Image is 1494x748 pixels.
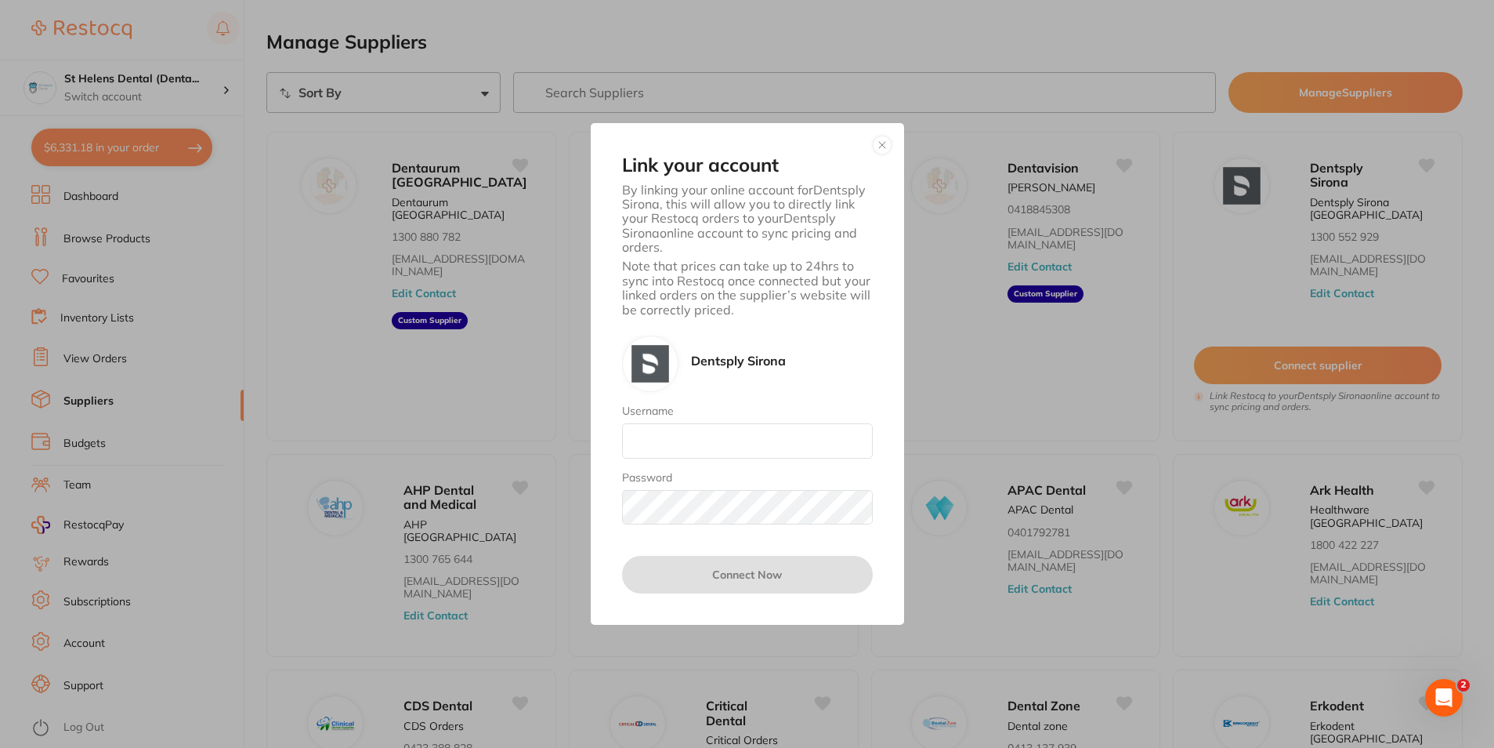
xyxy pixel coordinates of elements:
h2: Link your account [622,154,873,176]
img: Dentsply Sirona [631,345,669,383]
iframe: Intercom live chat [1425,679,1463,717]
p: Dentsply Sirona [691,354,786,368]
p: By linking your online account for Dentsply Sirona , this will allow you to directly link your Re... [622,183,873,255]
label: Username [622,405,873,417]
span: 2 [1457,679,1470,692]
p: Note that prices can take up to 24hrs to sync into Restocq once connected but your linked orders ... [622,259,873,317]
label: Password [622,471,873,484]
button: Connect Now [622,556,873,594]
